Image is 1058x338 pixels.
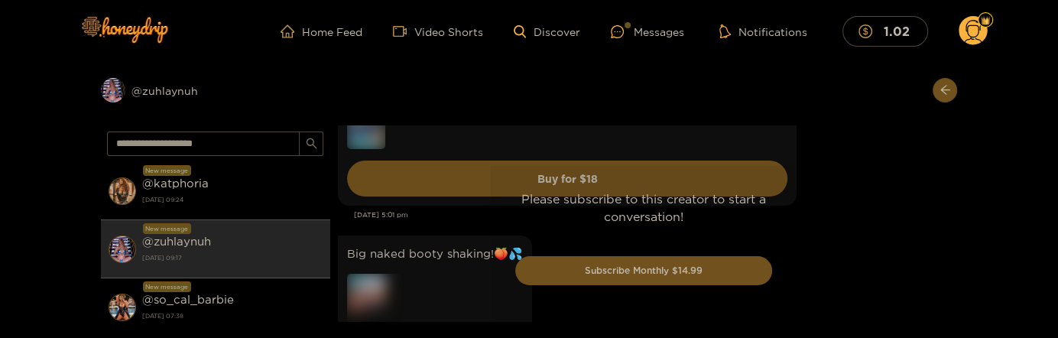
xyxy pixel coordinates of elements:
strong: @ zuhlaynuh [142,235,211,248]
button: search [299,132,323,156]
span: home [281,24,302,38]
span: arrow-left [940,84,951,97]
a: Home Feed [281,24,362,38]
button: arrow-left [933,78,957,102]
strong: [DATE] 07:38 [142,309,323,323]
a: Discover [514,25,580,38]
a: Video Shorts [393,24,483,38]
strong: @ katphoria [142,177,209,190]
img: conversation [109,236,136,263]
img: conversation [109,177,136,205]
button: 1.02 [842,16,928,46]
div: New message [143,165,191,176]
img: conversation [109,294,136,321]
div: New message [143,281,191,292]
div: @zuhlaynuh [101,78,330,102]
span: dollar [858,24,880,38]
strong: [DATE] 09:17 [142,251,323,265]
button: Subscribe Monthly $14.99 [515,256,772,285]
div: New message [143,223,191,234]
span: search [306,138,317,151]
strong: @ so_cal_barbie [142,293,234,306]
mark: 1.02 [881,23,912,39]
span: video-camera [393,24,414,38]
button: Notifications [715,24,812,39]
div: Messages [611,23,684,41]
strong: [DATE] 09:24 [142,193,323,206]
img: Fan Level [981,16,990,25]
p: Please subscribe to this creator to start a conversation! [515,190,772,226]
